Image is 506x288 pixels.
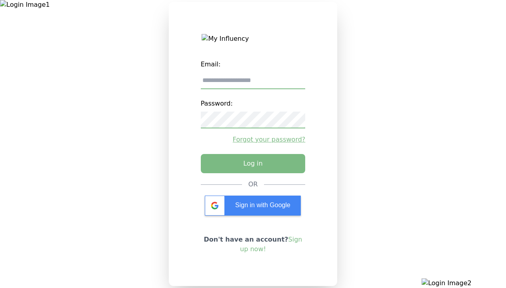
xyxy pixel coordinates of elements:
[422,278,506,288] img: Login Image2
[235,202,290,208] span: Sign in with Google
[205,196,301,216] div: Sign in with Google
[201,135,306,144] a: Forgot your password?
[201,56,306,72] label: Email:
[201,235,306,254] p: Don't have an account?
[248,180,258,189] div: OR
[201,96,306,112] label: Password:
[202,34,304,44] img: My Influency
[201,154,306,173] button: Log in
